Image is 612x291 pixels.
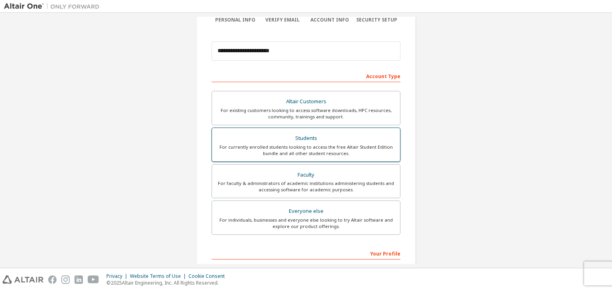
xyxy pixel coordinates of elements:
img: linkedin.svg [75,275,83,284]
img: instagram.svg [61,275,70,284]
div: Personal Info [212,17,259,23]
div: Privacy [106,273,130,279]
div: For faculty & administrators of academic institutions administering students and accessing softwa... [217,180,395,193]
div: Verify Email [259,17,306,23]
div: Your Profile [212,247,400,260]
div: For existing customers looking to access software downloads, HPC resources, community, trainings ... [217,107,395,120]
div: Cookie Consent [188,273,229,279]
div: Account Info [306,17,353,23]
div: Security Setup [353,17,401,23]
div: For currently enrolled students looking to access the free Altair Student Edition bundle and all ... [217,144,395,157]
div: Account Type [212,69,400,82]
label: First Name [212,263,304,270]
img: Altair One [4,2,104,10]
div: For individuals, businesses and everyone else looking to try Altair software and explore our prod... [217,217,395,230]
img: facebook.svg [48,275,57,284]
label: Last Name [308,263,400,270]
div: Website Terms of Use [130,273,188,279]
div: Students [217,133,395,144]
p: © 2025 Altair Engineering, Inc. All Rights Reserved. [106,279,229,286]
div: Altair Customers [217,96,395,107]
div: Everyone else [217,206,395,217]
img: altair_logo.svg [2,275,43,284]
div: Faculty [217,169,395,181]
img: youtube.svg [88,275,99,284]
